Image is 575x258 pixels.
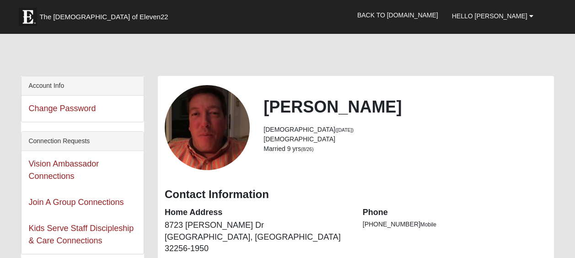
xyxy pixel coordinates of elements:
[335,127,354,133] small: ([DATE])
[452,12,527,20] span: Hello [PERSON_NAME]
[263,125,547,134] li: [DEMOGRAPHIC_DATA]
[28,159,99,181] a: Vision Ambassador Connections
[19,8,37,26] img: Eleven22 logo
[165,85,250,170] a: View Fullsize Photo
[445,5,540,27] a: Hello [PERSON_NAME]
[301,146,313,152] small: (8/26)
[21,132,144,151] div: Connection Requests
[263,134,547,144] li: [DEMOGRAPHIC_DATA]
[363,207,547,219] dt: Phone
[21,76,144,96] div: Account Info
[165,207,349,219] dt: Home Address
[363,220,547,229] li: [PHONE_NUMBER]
[39,12,168,21] span: The [DEMOGRAPHIC_DATA] of Eleven22
[14,3,197,26] a: The [DEMOGRAPHIC_DATA] of Eleven22
[28,224,134,245] a: Kids Serve Staff Discipleship & Care Connections
[263,97,547,117] h2: [PERSON_NAME]
[263,144,547,154] li: Married 9 yrs
[165,220,349,255] dd: 8723 [PERSON_NAME] Dr [GEOGRAPHIC_DATA], [GEOGRAPHIC_DATA] 32256-1950
[28,198,124,207] a: Join A Group Connections
[165,188,547,201] h3: Contact Information
[350,4,445,27] a: Back to [DOMAIN_NAME]
[28,104,96,113] a: Change Password
[420,221,436,228] span: Mobile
